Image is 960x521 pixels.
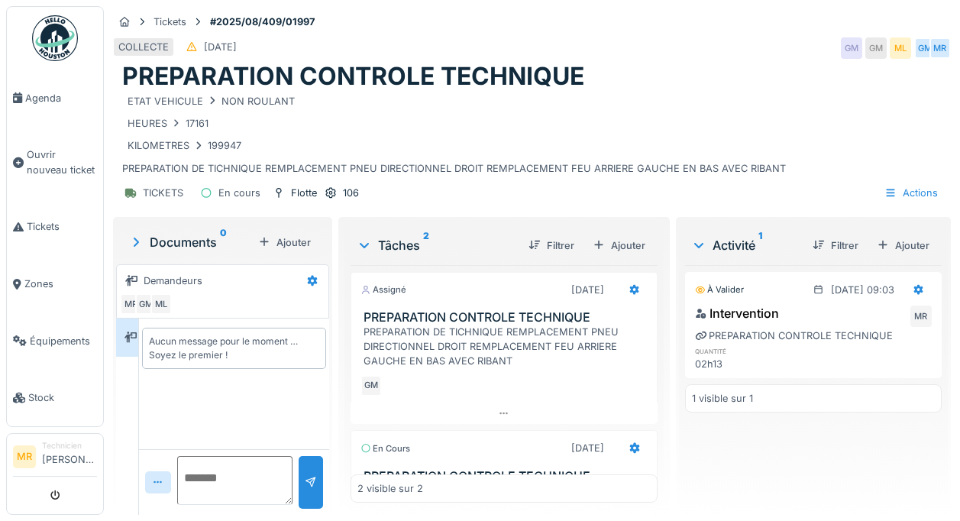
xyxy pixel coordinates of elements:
[128,94,295,108] div: ETAT VEHICULE NON ROULANT
[343,186,359,200] div: 106
[7,370,103,427] a: Stock
[914,37,936,59] div: GM
[7,127,103,199] a: Ouvrir nouveau ticket
[7,70,103,127] a: Agenda
[364,310,651,325] h3: PREPARATION CONTROLE TECHNIQUE
[871,235,936,256] div: Ajouter
[587,235,651,256] div: Ajouter
[831,283,894,297] div: [DATE] 09:03
[7,255,103,312] a: Zones
[27,219,97,234] span: Tickets
[218,186,260,200] div: En cours
[929,37,951,59] div: MR
[364,469,651,484] h3: PREPARATION CONTROLE TECHNIQUE
[27,147,97,176] span: Ouvrir nouveau ticket
[143,186,183,200] div: TICKETS
[865,37,887,59] div: GM
[154,15,186,29] div: Tickets
[149,335,319,362] div: Aucun message pour le moment … Soyez le premier !
[695,283,744,296] div: À valider
[128,233,252,251] div: Documents
[360,283,406,296] div: Assigné
[360,375,382,396] div: GM
[204,15,321,29] strong: #2025/08/409/01997
[571,441,604,455] div: [DATE]
[128,138,241,153] div: KILOMETRES 199947
[24,277,97,291] span: Zones
[695,346,771,356] h6: quantité
[695,357,771,371] div: 02h13
[692,391,753,406] div: 1 visible sur 1
[122,92,942,176] div: PREPARATION DE TICHNIQUE REMPLACEMENT PNEU DIRECTIONNEL DROIT REMPLACEMENT FEU ARRIERE GAUCHE EN ...
[423,236,429,254] sup: 2
[220,233,227,251] sup: 0
[122,62,584,91] h1: PREPARATION CONTROLE TECHNIQUE
[13,440,97,477] a: MR Technicien[PERSON_NAME]
[204,40,237,54] div: [DATE]
[118,40,169,54] div: COLLECTE
[291,186,317,200] div: Flotte
[42,440,97,451] div: Technicien
[120,293,141,315] div: MR
[695,328,893,343] div: PREPARATION CONTROLE TECHNIQUE
[522,235,580,256] div: Filtrer
[42,440,97,473] li: [PERSON_NAME]
[695,304,779,322] div: Intervention
[758,236,762,254] sup: 1
[571,283,604,297] div: [DATE]
[25,91,97,105] span: Agenda
[890,37,911,59] div: ML
[30,334,97,348] span: Équipements
[13,445,36,468] li: MR
[7,199,103,256] a: Tickets
[252,232,317,253] div: Ajouter
[32,15,78,61] img: Badge_color-CXgf-gQk.svg
[910,306,932,327] div: MR
[691,236,800,254] div: Activité
[878,182,945,204] div: Actions
[144,273,202,288] div: Demandeurs
[150,293,172,315] div: ML
[364,325,651,369] div: PREPARATION DE TICHNIQUE REMPLACEMENT PNEU DIRECTIONNEL DROIT REMPLACEMENT FEU ARRIERE GAUCHE EN ...
[806,235,865,256] div: Filtrer
[360,442,410,455] div: En cours
[357,236,516,254] div: Tâches
[128,116,208,131] div: HEURES 17161
[135,293,157,315] div: GM
[28,390,97,405] span: Stock
[7,312,103,370] a: Équipements
[357,481,423,496] div: 2 visible sur 2
[841,37,862,59] div: GM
